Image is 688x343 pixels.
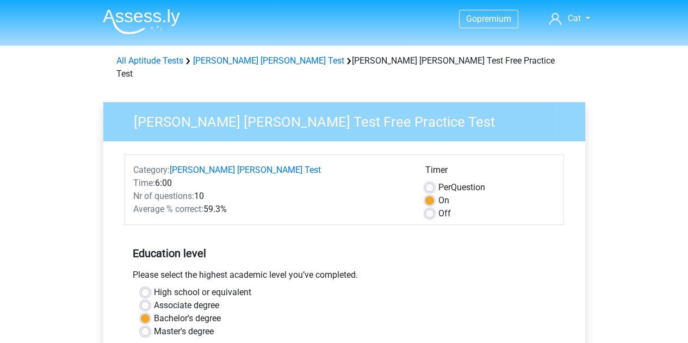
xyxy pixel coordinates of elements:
[133,178,155,188] span: Time:
[568,13,581,23] span: Cat
[125,269,564,286] div: Please select the highest academic level you’ve completed.
[466,14,477,24] span: Go
[438,207,451,220] label: Off
[425,164,555,181] div: Timer
[125,190,417,203] div: 10
[121,109,577,130] h3: [PERSON_NAME] [PERSON_NAME] Test Free Practice Test
[133,191,194,201] span: Nr of questions:
[460,11,518,26] a: Gopremium
[125,203,417,216] div: 59.3%
[154,312,221,325] label: Bachelor's degree
[477,14,511,24] span: premium
[112,54,577,80] div: [PERSON_NAME] [PERSON_NAME] Test Free Practice Test
[133,242,556,264] h5: Education level
[154,299,219,312] label: Associate degree
[133,165,170,175] span: Category:
[170,165,321,175] a: [PERSON_NAME] [PERSON_NAME] Test
[125,177,417,190] div: 6:00
[438,194,449,207] label: On
[154,325,214,338] label: Master's degree
[438,182,451,192] span: Per
[193,55,344,66] a: [PERSON_NAME] [PERSON_NAME] Test
[545,12,594,25] a: Cat
[116,55,183,66] a: All Aptitude Tests
[438,181,485,194] label: Question
[133,204,203,214] span: Average % correct:
[103,9,180,34] img: Assessly
[154,286,251,299] label: High school or equivalent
